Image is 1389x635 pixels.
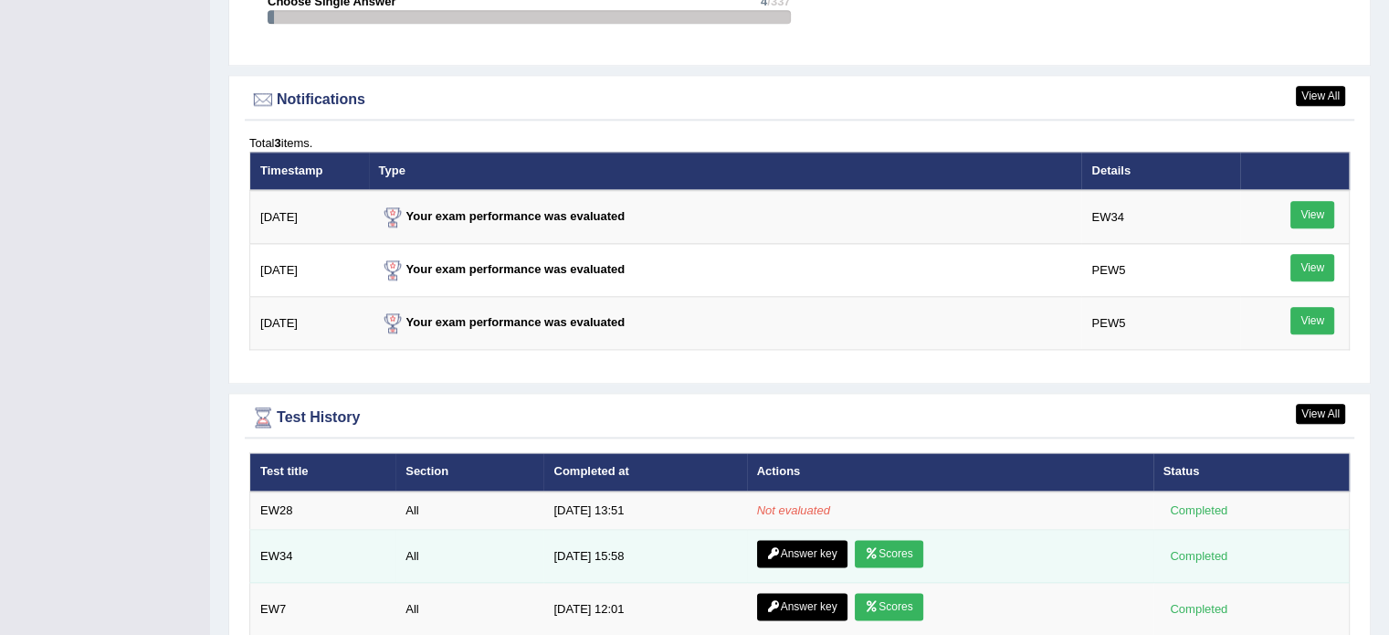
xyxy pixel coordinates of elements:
a: View [1290,307,1334,334]
td: [DATE] [250,244,369,297]
th: Completed at [543,453,746,492]
th: Section [395,453,543,492]
th: Status [1153,453,1350,492]
div: Completed [1163,501,1235,520]
td: [DATE] 15:58 [543,530,746,583]
td: [DATE] 13:51 [543,492,746,530]
th: Test title [250,453,396,492]
th: Details [1081,152,1239,190]
th: Timestamp [250,152,369,190]
a: View [1290,201,1334,228]
a: Scores [855,593,922,620]
a: Scores [855,540,922,567]
div: Test History [249,404,1350,431]
a: Answer key [757,593,847,620]
td: [DATE] [250,297,369,350]
th: Type [369,152,1082,190]
a: View All [1296,404,1345,424]
div: Total items. [249,134,1350,152]
td: All [395,492,543,530]
div: Completed [1163,599,1235,619]
td: All [395,530,543,583]
td: EW34 [1081,190,1239,244]
a: Answer key [757,540,847,567]
th: Actions [747,453,1153,492]
strong: Your exam performance was evaluated [379,262,626,276]
b: 3 [274,136,280,150]
td: PEW5 [1081,297,1239,350]
td: EW34 [250,530,396,583]
a: View [1290,254,1334,281]
strong: Your exam performance was evaluated [379,315,626,329]
strong: Your exam performance was evaluated [379,209,626,223]
div: Completed [1163,546,1235,566]
td: EW28 [250,492,396,530]
div: Notifications [249,86,1350,113]
em: Not evaluated [757,503,830,517]
td: [DATE] [250,190,369,244]
td: PEW5 [1081,244,1239,297]
a: View All [1296,86,1345,106]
